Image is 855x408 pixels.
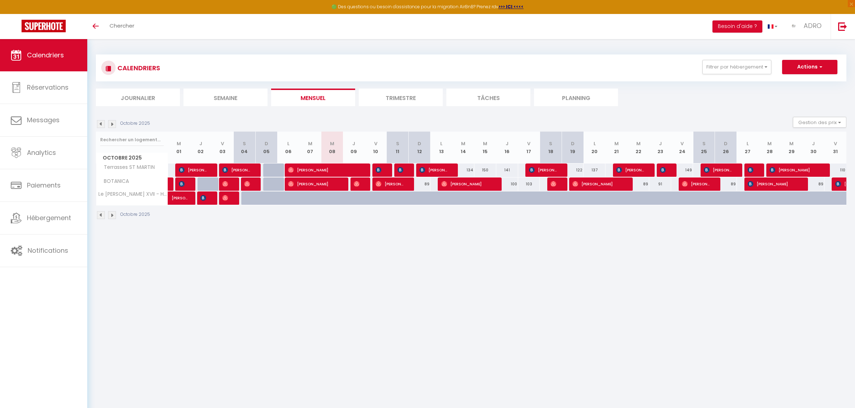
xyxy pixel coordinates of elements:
[605,132,627,163] th: 21
[110,22,134,29] span: Chercher
[496,163,518,177] div: 141
[770,163,821,177] span: [PERSON_NAME]
[804,21,822,30] span: ADRO
[737,132,759,163] th: 27
[398,163,405,177] span: [PERSON_NAME]
[120,211,150,218] p: Octobre 2025
[812,140,815,147] abbr: J
[222,191,229,205] span: [PERSON_NAME]
[474,132,496,163] th: 15
[441,177,492,191] span: [PERSON_NAME]
[308,140,312,147] abbr: M
[183,89,268,106] li: Semaine
[803,132,824,163] th: 30
[288,163,361,177] span: [PERSON_NAME]
[572,177,623,191] span: [PERSON_NAME]
[452,132,474,163] th: 14
[616,163,645,177] span: [PERSON_NAME]
[461,140,465,147] abbr: M
[330,140,334,147] abbr: M
[540,132,562,163] th: 18
[172,188,188,201] span: [PERSON_NAME] [PERSON_NAME]
[781,132,803,163] th: 29
[518,132,540,163] th: 17
[498,4,524,10] a: >>> ICI <<<<
[649,177,671,191] div: 91
[702,140,706,147] abbr: S
[680,140,684,147] abbr: V
[584,163,605,177] div: 137
[789,140,794,147] abbr: M
[767,140,772,147] abbr: M
[682,177,711,191] span: [PERSON_NAME]
[431,132,452,163] th: 13
[100,133,164,146] input: Rechercher un logement...
[376,163,383,177] span: [PERSON_NAME]
[352,140,355,147] abbr: J
[793,117,846,128] button: Gestion des prix
[168,132,190,163] th: 01
[838,22,847,31] img: logout
[534,89,618,106] li: Planning
[452,163,474,177] div: 134
[446,89,530,106] li: Tâches
[671,163,693,177] div: 149
[96,89,180,106] li: Journalier
[747,140,749,147] abbr: L
[660,163,667,177] span: [PERSON_NAME]
[354,177,361,191] span: [PERSON_NAME]
[693,132,715,163] th: 25
[243,140,246,147] abbr: S
[704,163,733,177] span: [PERSON_NAME]
[288,177,339,191] span: [PERSON_NAME]
[529,163,558,177] span: [PERSON_NAME]
[702,60,771,74] button: Filtrer par hébergement
[28,246,68,255] span: Notifications
[27,115,60,124] span: Messages
[594,140,596,147] abbr: L
[649,132,671,163] th: 23
[748,163,755,177] span: [PERSON_NAME]
[584,132,605,163] th: 20
[299,132,321,163] th: 07
[287,140,289,147] abbr: L
[496,177,518,191] div: 100
[177,140,181,147] abbr: M
[636,140,641,147] abbr: M
[506,140,508,147] abbr: J
[27,181,61,190] span: Paiements
[803,177,824,191] div: 89
[571,140,575,147] abbr: D
[27,148,56,157] span: Analytics
[418,140,421,147] abbr: D
[244,177,251,191] span: [PERSON_NAME]
[277,132,299,163] th: 06
[359,89,443,106] li: Trimestre
[271,89,355,106] li: Mensuel
[419,163,449,177] span: [PERSON_NAME]
[321,132,343,163] th: 08
[233,132,255,163] th: 04
[824,163,846,177] div: 110
[374,140,377,147] abbr: V
[834,140,837,147] abbr: V
[104,14,140,39] a: Chercher
[783,14,831,39] a: ... ADRO
[179,177,186,191] span: [PERSON_NAME]
[496,132,518,163] th: 16
[376,177,405,191] span: [PERSON_NAME]
[759,132,781,163] th: 28
[365,132,387,163] th: 10
[715,132,737,163] th: 26
[614,140,619,147] abbr: M
[27,83,69,92] span: Réservations
[255,132,277,163] th: 05
[549,140,552,147] abbr: S
[343,132,365,163] th: 09
[190,132,212,163] th: 02
[200,191,208,205] span: [PERSON_NAME]
[483,140,487,147] abbr: M
[222,177,229,191] span: [PERSON_NAME]
[409,177,431,191] div: 89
